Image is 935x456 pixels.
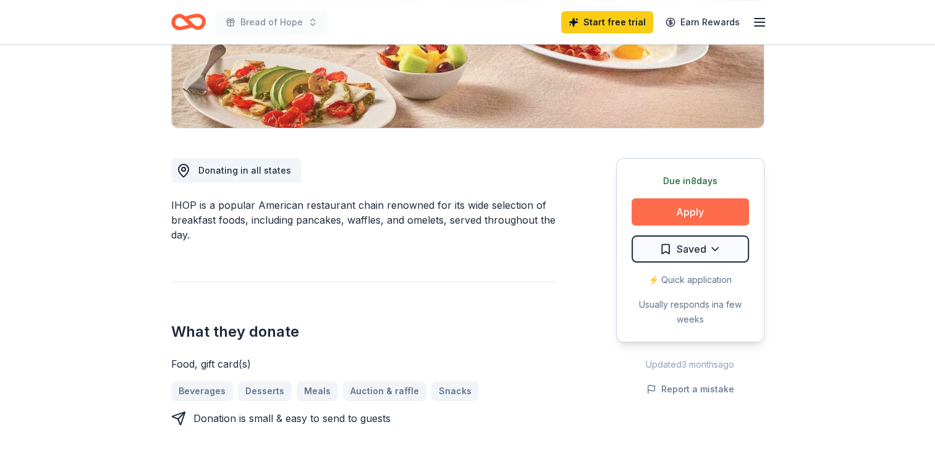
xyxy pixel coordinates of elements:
[561,11,653,33] a: Start free trial
[198,165,291,175] span: Donating in all states
[171,322,557,342] h2: What they donate
[297,381,338,401] a: Meals
[193,411,391,426] div: Donation is small & easy to send to guests
[658,11,747,33] a: Earn Rewards
[171,381,233,401] a: Beverages
[677,241,706,257] span: Saved
[171,357,557,371] div: Food, gift card(s)
[632,174,749,188] div: Due in 8 days
[431,381,479,401] a: Snacks
[343,381,426,401] a: Auction & raffle
[171,7,206,36] a: Home
[616,357,764,372] div: Updated 3 months ago
[171,198,557,242] div: IHOP is a popular American restaurant chain renowned for its wide selection of breakfast foods, i...
[240,15,303,30] span: Bread of Hope
[632,198,749,226] button: Apply
[216,10,328,35] button: Bread of Hope
[238,381,292,401] a: Desserts
[632,272,749,287] div: ⚡️ Quick application
[632,235,749,263] button: Saved
[646,382,734,397] button: Report a mistake
[632,297,749,327] div: Usually responds in a few weeks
